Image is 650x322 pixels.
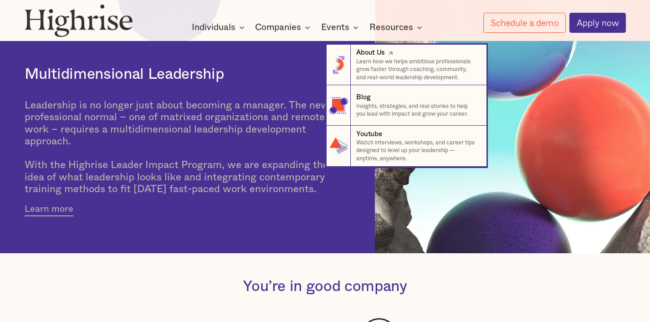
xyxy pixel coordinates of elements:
div: Individuals [192,22,247,33]
p: Learn how we helps ambitious professionals grow faster through coaching, community, and real-worl... [356,58,478,82]
div: Resources [369,22,425,33]
a: About UsLearn how we helps ambitious professionals grow faster through coaching, community, and r... [326,45,486,85]
div: Leadership is no longer just about becoming a manager. The new professional normal – one of matri... [25,99,343,195]
div: Companies [255,22,313,33]
p: Watch interviews, workshops, and career tips designed to level up your leadership — anytime, anyw... [356,139,478,163]
div: Companies [255,22,301,33]
div: Events [321,22,349,33]
div: Resources [369,22,413,33]
div: Individuals [192,22,235,33]
a: YoutubeWatch interviews, workshops, and career tips designed to level up your leadership — anytim... [326,126,486,166]
a: Apply now [569,13,625,33]
p: Insights, strategies, and real stories to help you lead with impact and grow your career. [356,102,478,118]
nav: Resources [52,28,599,166]
div: Blog [356,92,370,102]
h3: You’re in good company [243,278,407,296]
img: Highrise logo [25,4,133,37]
a: Learn more [25,203,73,216]
a: Schedule a demo [483,13,565,32]
div: Events [321,22,361,33]
h2: Multidimensional Leadership [25,66,343,83]
div: About Us [356,48,385,57]
div: Youtube [356,129,382,139]
a: BlogInsights, strategies, and real stories to help you lead with impact and grow your career. [326,85,486,126]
